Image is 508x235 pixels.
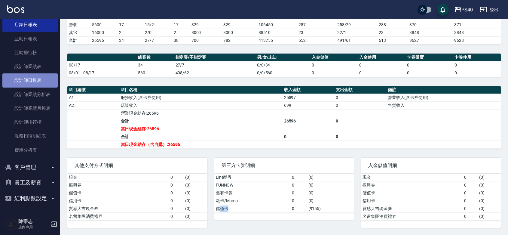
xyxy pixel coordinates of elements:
span: 其他支付方式明細 [75,162,200,169]
th: 指定客/不指定客 [174,54,256,61]
td: 舊有卡券 [214,189,291,197]
td: 0 [334,101,386,109]
td: ( 0 ) [307,197,354,205]
td: ( 0 ) [478,205,501,212]
td: 營業現金結存:26596 [119,109,283,117]
td: 0 [463,174,478,181]
td: 560 [136,69,174,77]
span: 第三方卡券明細 [222,162,347,169]
td: 0 [334,117,386,125]
table: a dense table [67,54,501,77]
td: 0 [310,69,358,77]
a: 費用分析表 [2,143,58,157]
td: 0 [463,212,478,220]
td: 振興券 [67,181,169,189]
td: ( 0 ) [478,174,501,181]
a: 互助日報表 [2,32,58,46]
td: 258 / 29 [336,21,378,29]
th: 科目名稱 [119,86,283,94]
td: 26596 [90,36,118,44]
th: 收入金額 [283,86,335,94]
td: 0 [169,205,184,212]
td: 合計 [67,36,90,44]
td: 0 [358,69,405,77]
td: 0 [405,61,453,69]
td: 27/7 [143,36,172,44]
td: 25897 [283,94,335,101]
a: 店家日報表 [2,18,58,32]
td: 9627 [408,36,453,44]
button: 登出 [478,4,501,15]
table: a dense table [67,174,207,221]
td: 0 [290,197,307,205]
td: 套餐 [67,21,90,29]
td: 3848 [453,29,501,36]
td: 0 [453,69,501,77]
td: 名留集團消費禮券 [361,212,463,220]
th: 總客數 [136,54,174,61]
td: 2 [172,29,190,36]
td: ( 0 ) [184,205,207,212]
td: 現金 [361,174,463,181]
td: 儲值卡 [361,189,463,197]
th: 入金使用 [358,54,405,61]
td: 服務收入(含卡券使用) [119,94,283,101]
td: 699 [283,101,335,109]
td: 08/01 - 08/17 [67,69,136,77]
td: ( 0 ) [478,189,501,197]
a: 設計師業績分析表 [2,88,58,101]
td: 288 [377,21,408,29]
td: ( 0 ) [184,181,207,189]
table: a dense table [67,86,501,149]
td: 3848 [408,29,453,36]
td: 0 [453,61,501,69]
td: 0 [169,197,184,205]
td: 當日現金結存:26596 [119,125,283,133]
td: 287 [297,21,336,29]
td: 振興券 [361,181,463,189]
td: 700 [190,36,222,44]
td: 2 [118,29,143,36]
td: 合計 [119,133,283,141]
td: 27/7 [174,61,256,69]
td: 2 / 0 [143,29,172,36]
th: 入金儲值 [310,54,358,61]
p: 店內專用 [18,224,49,230]
td: 售貨收入 [386,101,501,109]
td: 當日現金結存（含自購）:26596 [119,141,283,148]
td: 信用卡 [361,197,463,205]
th: 卡券使用 [453,54,501,61]
td: A1 [67,94,119,101]
th: 支出金額 [334,86,386,94]
span: 入金儲值明細 [368,162,494,169]
th: 備註 [386,86,501,94]
td: 0/0/560 [256,69,310,77]
td: 498/62 [174,69,256,77]
td: 質感大吉現金券 [67,205,169,212]
button: save [437,4,449,16]
td: 08/17 [67,61,136,69]
td: ( 0 ) [184,212,207,220]
button: 客戶管理 [2,159,58,175]
a: 設計師日報表 [2,73,58,87]
td: 0/0/34 [256,61,310,69]
td: 8000 [190,29,222,36]
td: 0 [169,212,184,220]
td: 26596 [283,117,335,125]
td: 儲值卡 [67,189,169,197]
td: 9628 [453,36,501,44]
td: 0 [169,174,184,181]
td: 0 [334,94,386,101]
td: 0 [310,61,358,69]
td: ( 0 ) [307,189,354,197]
td: ( 0 ) [307,181,354,189]
div: PS40 [461,6,473,14]
td: 0 [405,69,453,77]
button: 員工及薪資 [2,175,58,190]
td: 17 [118,21,143,29]
td: 0 [334,133,386,141]
td: FUNNOW [214,181,291,189]
td: 5600 [90,21,118,29]
td: 613 [377,36,408,44]
button: 紅利點數設定 [2,190,58,206]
